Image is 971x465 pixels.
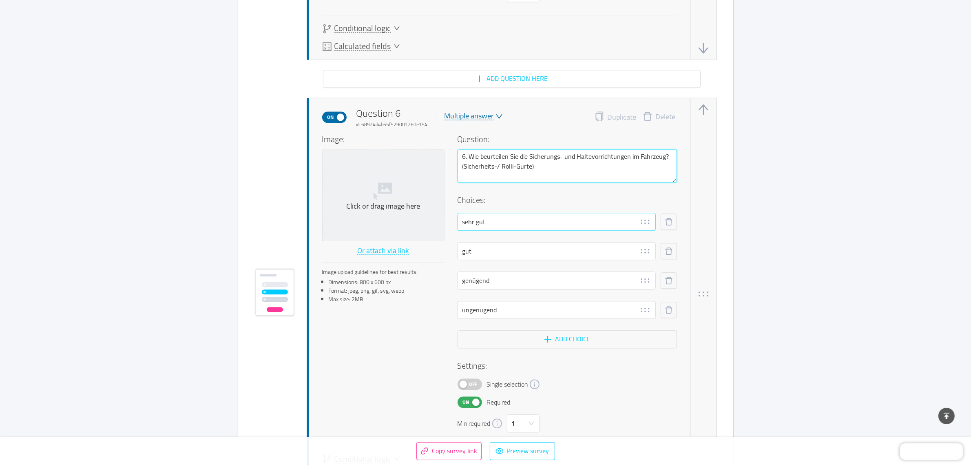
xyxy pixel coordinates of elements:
button: icon: delete [661,302,677,318]
button: icon: delete [661,214,677,230]
span: On [325,112,336,122]
div: id: 68924d4b65f529001260e154 [356,121,428,128]
i: icon: calculator [322,42,332,51]
div: Image upload guidelines for best results: [322,268,445,276]
i: icon: down [495,113,503,120]
button: Or attach via link [357,245,409,258]
button: icon: delete [661,243,677,259]
i: icon: info-circle [492,418,502,428]
button: icon: arrow-down [697,42,710,55]
li: Dimensions: 800 x 600 px [329,278,445,287]
button: icon: linkCopy survey link [416,442,482,460]
button: icon: arrow-up [697,103,710,116]
div: Click or drag image here [326,202,441,211]
iframe: Chatra live chat [900,443,963,460]
h4: Question: [458,133,677,145]
div: Question 6 [356,106,428,128]
span: On [460,397,472,407]
button: icon: plusAdd choice [458,330,677,348]
i: icon: down [394,25,400,32]
span: Single selection [487,379,528,389]
div: 1 [512,415,515,432]
i: icon: down [394,43,400,50]
span: Off [468,379,479,389]
button: icon: copyDuplicate [595,111,637,123]
button: icon: delete [661,272,677,289]
i: icon: branches [322,24,332,33]
span: Calculated fields [334,42,391,51]
button: icon: eyePreview survey [490,442,555,460]
button: icon: deleteDelete [637,111,682,123]
i: icon: info-circle [530,379,540,389]
i: icon: down [528,420,535,427]
div: icon: branchesConditional logic [322,24,400,33]
li: Format: jpeg, png, gif, svg, webp [329,287,445,295]
h4: Settings: [458,360,677,372]
button: icon: plusAdd question here [323,70,701,88]
li: Max size: 2MB [329,295,445,304]
h4: Image: [322,133,445,145]
span: Click or drag image here [323,150,444,241]
span: Min required [458,418,491,428]
div: icon: calculatorCalculated fields [322,42,400,51]
span: Conditional logic [334,24,391,33]
div: Multiple answer [445,112,494,120]
h4: Choices: [458,194,677,206]
span: Required [487,397,511,407]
